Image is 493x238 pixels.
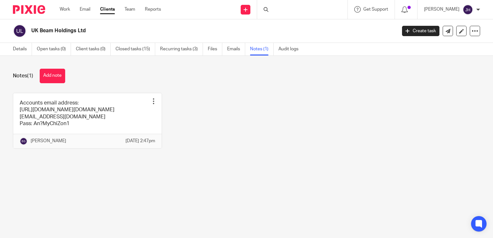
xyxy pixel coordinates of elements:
[145,6,161,13] a: Reports
[125,6,135,13] a: Team
[31,27,320,34] h2: UK Beam Holdings Ltd
[13,43,32,55] a: Details
[27,73,33,78] span: (1)
[116,43,155,55] a: Closed tasks (15)
[278,43,303,55] a: Audit logs
[363,7,388,12] span: Get Support
[463,5,473,15] img: svg%3E
[250,43,274,55] a: Notes (1)
[424,6,459,13] p: [PERSON_NAME]
[60,6,70,13] a: Work
[13,5,45,14] img: Pixie
[20,137,27,145] img: svg%3E
[31,138,66,144] p: [PERSON_NAME]
[13,73,33,79] h1: Notes
[160,43,203,55] a: Recurring tasks (3)
[208,43,222,55] a: Files
[227,43,245,55] a: Emails
[126,138,155,144] p: [DATE] 2:47pm
[100,6,115,13] a: Clients
[402,26,439,36] a: Create task
[40,69,65,83] button: Add note
[80,6,90,13] a: Email
[13,24,26,38] img: svg%3E
[76,43,111,55] a: Client tasks (0)
[37,43,71,55] a: Open tasks (0)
